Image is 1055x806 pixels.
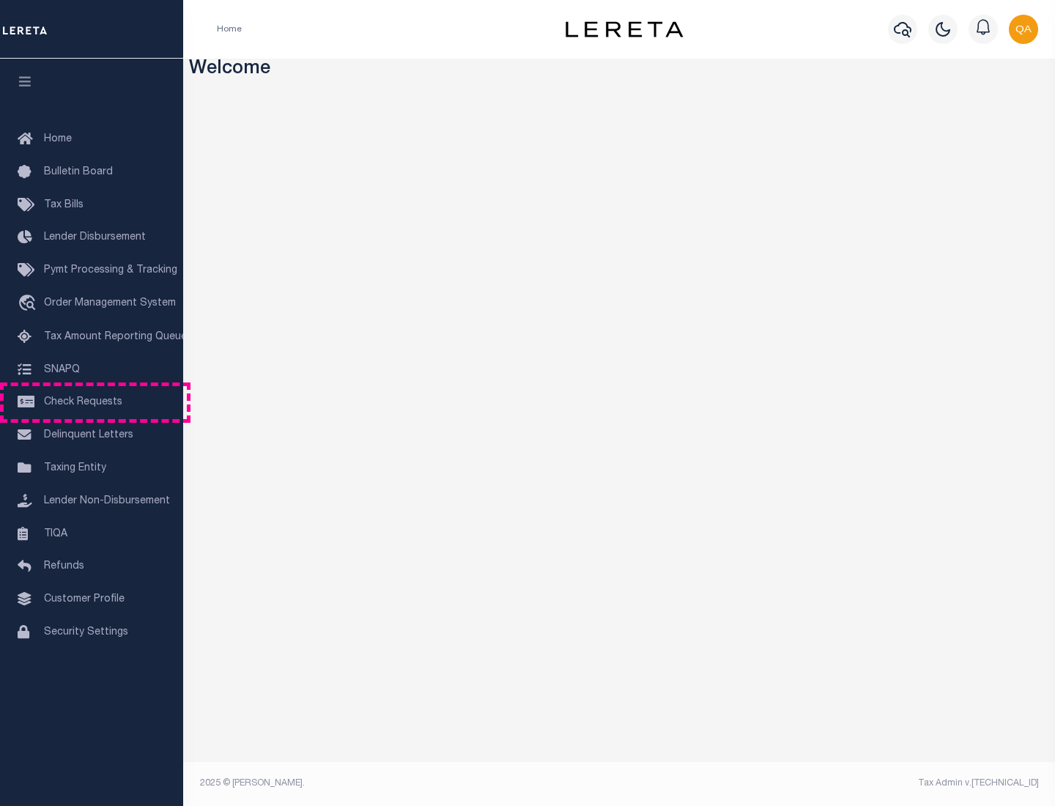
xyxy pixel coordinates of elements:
[217,23,242,36] li: Home
[44,200,84,210] span: Tax Bills
[44,430,133,440] span: Delinquent Letters
[44,528,67,539] span: TIQA
[44,496,170,506] span: Lender Non-Disbursement
[566,21,683,37] img: logo-dark.svg
[18,295,41,314] i: travel_explore
[44,397,122,407] span: Check Requests
[44,167,113,177] span: Bulletin Board
[189,59,1050,81] h3: Welcome
[189,777,620,790] div: 2025 © [PERSON_NAME].
[44,561,84,572] span: Refunds
[44,627,128,637] span: Security Settings
[44,594,125,604] span: Customer Profile
[44,232,146,243] span: Lender Disbursement
[44,364,80,374] span: SNAPQ
[44,265,177,276] span: Pymt Processing & Tracking
[1009,15,1038,44] img: svg+xml;base64,PHN2ZyB4bWxucz0iaHR0cDovL3d3dy53My5vcmcvMjAwMC9zdmciIHBvaW50ZXItZXZlbnRzPSJub25lIi...
[44,332,187,342] span: Tax Amount Reporting Queue
[630,777,1039,790] div: Tax Admin v.[TECHNICAL_ID]
[44,463,106,473] span: Taxing Entity
[44,134,72,144] span: Home
[44,298,176,308] span: Order Management System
